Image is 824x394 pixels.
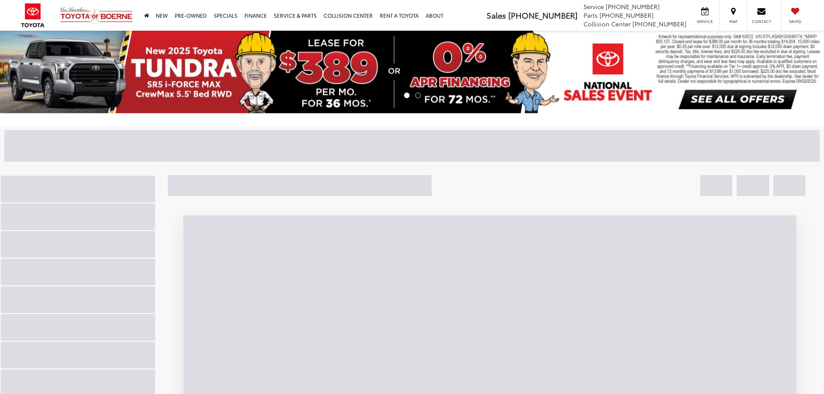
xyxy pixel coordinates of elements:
span: [PHONE_NUMBER] [606,2,660,11]
span: Service [695,19,715,24]
span: [PHONE_NUMBER] [632,19,686,28]
span: [PHONE_NUMBER] [508,10,577,21]
span: Sales [487,10,506,21]
span: Collision Center [584,19,631,28]
img: Vic Vaughan Toyota of Boerne [60,6,133,24]
span: Contact [752,19,771,24]
span: Service [584,2,604,11]
span: Map [724,19,743,24]
span: Parts [584,11,598,19]
span: [PHONE_NUMBER] [600,11,654,19]
span: Saved [786,19,805,24]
